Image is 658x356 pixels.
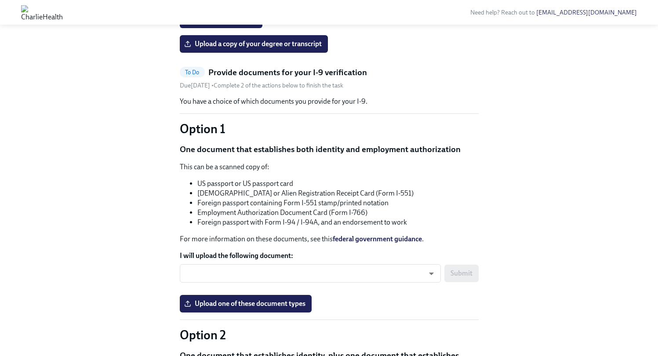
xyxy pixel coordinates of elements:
label: Upload a copy of your degree or transcript [180,35,328,53]
span: Need help? Reach out to [470,9,637,16]
h5: Provide documents for your I-9 verification [208,67,367,78]
p: Option 1 [180,121,479,137]
li: US passport or US passport card [197,179,479,189]
span: Friday, September 5th 2025, 10:00 am [180,82,211,89]
span: Upload a copy of your degree or transcript [186,40,322,48]
p: This can be a scanned copy of: [180,162,479,172]
span: To Do [180,69,205,76]
span: Upload one of these document types [186,299,305,308]
p: One document that establishes both identity and employment authorization [180,144,479,155]
p: Option 2 [180,327,479,343]
li: Foreign passport with Form I-94 / I-94A, and an endorsement to work [197,218,479,227]
div: • Complete 2 of the actions below to finish the task [180,81,343,90]
a: federal government guidance [333,235,422,243]
li: Employment Authorization Document Card (Form I-766) [197,208,479,218]
a: [EMAIL_ADDRESS][DOMAIN_NAME] [536,9,637,16]
li: Foreign passport containing Form I-551 stamp/printed notation [197,198,479,208]
a: To DoProvide documents for your I-9 verificationDue[DATE] •Complete 2 of the actions below to fin... [180,67,479,90]
p: For more information on these documents, see this . [180,234,479,244]
div: ​ [180,264,441,283]
li: [DEMOGRAPHIC_DATA] or Alien Registration Receipt Card (Form I-551) [197,189,479,198]
label: Upload one of these document types [180,295,312,312]
p: You have a choice of which documents you provide for your I-9. [180,97,479,106]
img: CharlieHealth [21,5,63,19]
label: I will upload the following document: [180,251,479,261]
